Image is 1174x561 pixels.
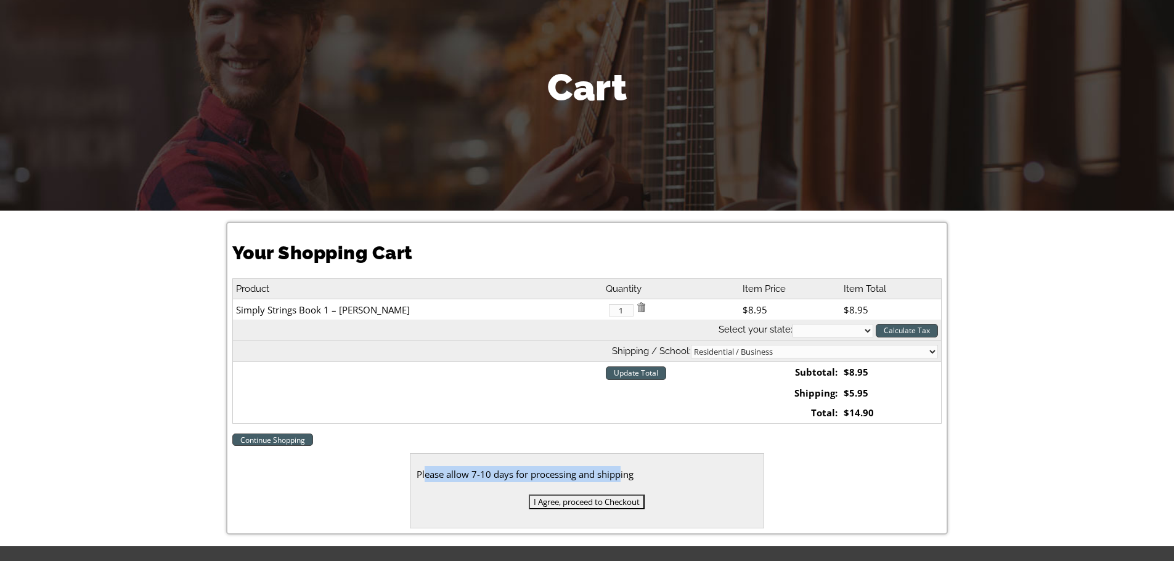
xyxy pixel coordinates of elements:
td: Simply Strings Book 1 – [PERSON_NAME] [232,299,603,320]
td: $8.95 [841,361,941,382]
a: Continue Shopping [232,434,313,446]
td: $5.95 [841,383,941,403]
td: Shipping: [740,383,841,403]
td: $14.90 [841,403,941,423]
select: State billing address [793,324,873,337]
td: $8.95 [841,299,941,320]
th: Quantity [603,278,740,299]
input: Calculate Tax [876,324,938,337]
td: Total: [740,403,841,423]
th: Select your state: [232,320,941,341]
td: $8.95 [740,299,841,320]
th: Item Total [841,278,941,299]
th: Product [232,278,603,299]
div: Please allow 7-10 days for processing and shipping [417,466,758,482]
a: Remove item from cart [636,303,646,315]
th: Item Price [740,278,841,299]
td: Subtotal: [740,361,841,382]
th: Shipping / School: [232,341,941,361]
img: Remove Item [636,302,646,312]
h1: Cart [227,62,948,113]
input: I Agree, proceed to Checkout [529,494,645,509]
input: Update Total [606,366,666,380]
h1: Your Shopping Cart [232,240,942,266]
